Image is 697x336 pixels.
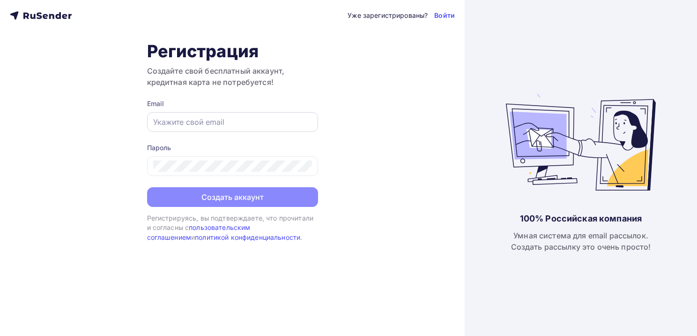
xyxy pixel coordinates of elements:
[147,214,318,242] div: Регистрируясь, вы подтверждаете, что прочитали и согласны с и .
[147,187,318,207] button: Создать аккаунт
[348,11,428,20] div: Уже зарегистрированы?
[520,213,642,224] div: 100% Российская компания
[195,233,300,241] a: политикой конфиденциальности
[147,99,318,108] div: Email
[434,11,455,20] a: Войти
[511,230,651,252] div: Умная система для email рассылок. Создать рассылку это очень просто!
[147,223,251,241] a: пользовательским соглашением
[147,143,318,153] div: Пароль
[147,65,318,88] h3: Создайте свой бесплатный аккаунт, кредитная карта не потребуется!
[147,41,318,61] h1: Регистрация
[153,116,312,128] input: Укажите свой email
